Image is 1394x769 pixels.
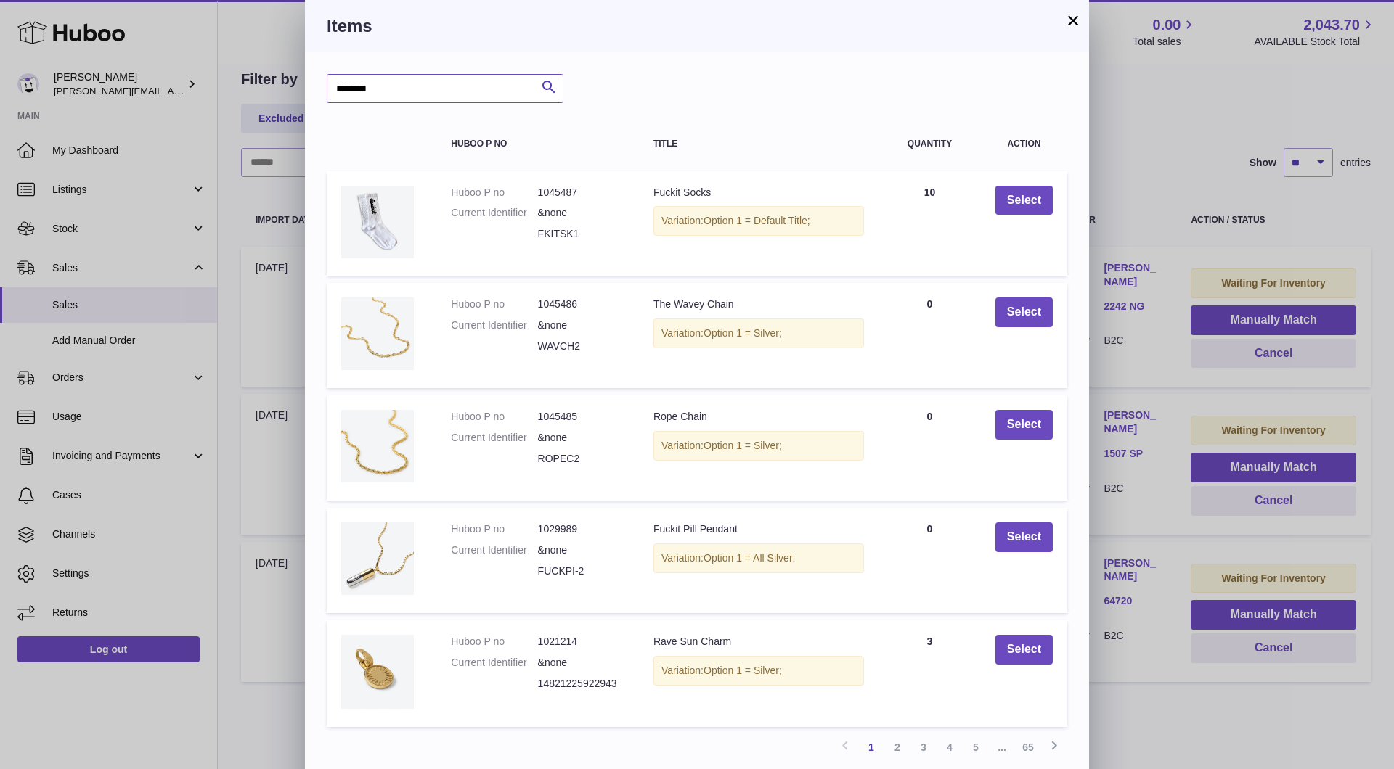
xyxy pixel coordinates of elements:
[538,410,624,424] dd: 1045485
[937,734,963,760] a: 4
[538,318,624,332] dd: &none
[653,318,864,348] div: Variation:
[879,171,981,276] td: 10
[341,410,414,482] img: Rope Chain
[653,431,864,461] div: Variation:
[653,635,864,649] div: Rave Sun Charm
[879,125,981,163] th: Quantity
[704,552,795,564] span: Option 1 = All Silver;
[704,215,810,226] span: Option 1 = Default Title;
[653,543,864,573] div: Variation:
[995,297,1053,327] button: Select
[538,656,624,670] dd: &none
[538,186,624,200] dd: 1045487
[884,734,910,760] a: 2
[538,452,624,466] dd: ROPEC2
[538,340,624,353] dd: WAVCH2
[1015,734,1041,760] a: 65
[451,186,537,200] dt: Huboo P no
[704,440,782,451] span: Option 1 = Silver;
[653,656,864,686] div: Variation:
[341,297,414,370] img: The Wavey Chain
[995,522,1053,552] button: Select
[989,734,1015,760] span: ...
[451,635,537,649] dt: Huboo P no
[879,283,981,388] td: 0
[1064,12,1082,29] button: ×
[653,297,864,311] div: The Wavey Chain
[653,522,864,536] div: Fuckit Pill Pendant
[451,522,537,536] dt: Huboo P no
[995,410,1053,440] button: Select
[879,395,981,501] td: 0
[451,206,537,220] dt: Current Identifier
[879,620,981,727] td: 3
[538,206,624,220] dd: &none
[538,564,624,578] dd: FUCKPI-2
[451,297,537,311] dt: Huboo P no
[653,206,864,236] div: Variation:
[538,522,624,536] dd: 1029989
[451,543,537,557] dt: Current Identifier
[451,410,537,424] dt: Huboo P no
[538,543,624,557] dd: &none
[995,635,1053,665] button: Select
[639,125,879,163] th: Title
[538,227,624,241] dd: FKITSK1
[704,665,782,676] span: Option 1 = Silver;
[451,431,537,445] dt: Current Identifier
[341,635,414,709] img: Rave Sun Charm
[436,125,639,163] th: Huboo P no
[451,318,537,332] dt: Current Identifier
[538,677,624,691] dd: 14821225922943
[327,15,1067,38] h3: Items
[653,410,864,424] div: Rope Chain
[538,297,624,311] dd: 1045486
[879,508,981,613] td: 0
[963,734,989,760] a: 5
[995,186,1053,215] button: Select
[451,656,537,670] dt: Current Identifier
[704,327,782,339] span: Option 1 = Silver;
[910,734,937,760] a: 3
[341,186,414,258] img: Fuckit Socks
[653,186,864,200] div: Fuckit Socks
[981,125,1067,163] th: Action
[341,522,414,595] img: Fuckit Pill Pendant
[538,635,624,649] dd: 1021214
[858,734,884,760] a: 1
[538,431,624,445] dd: &none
